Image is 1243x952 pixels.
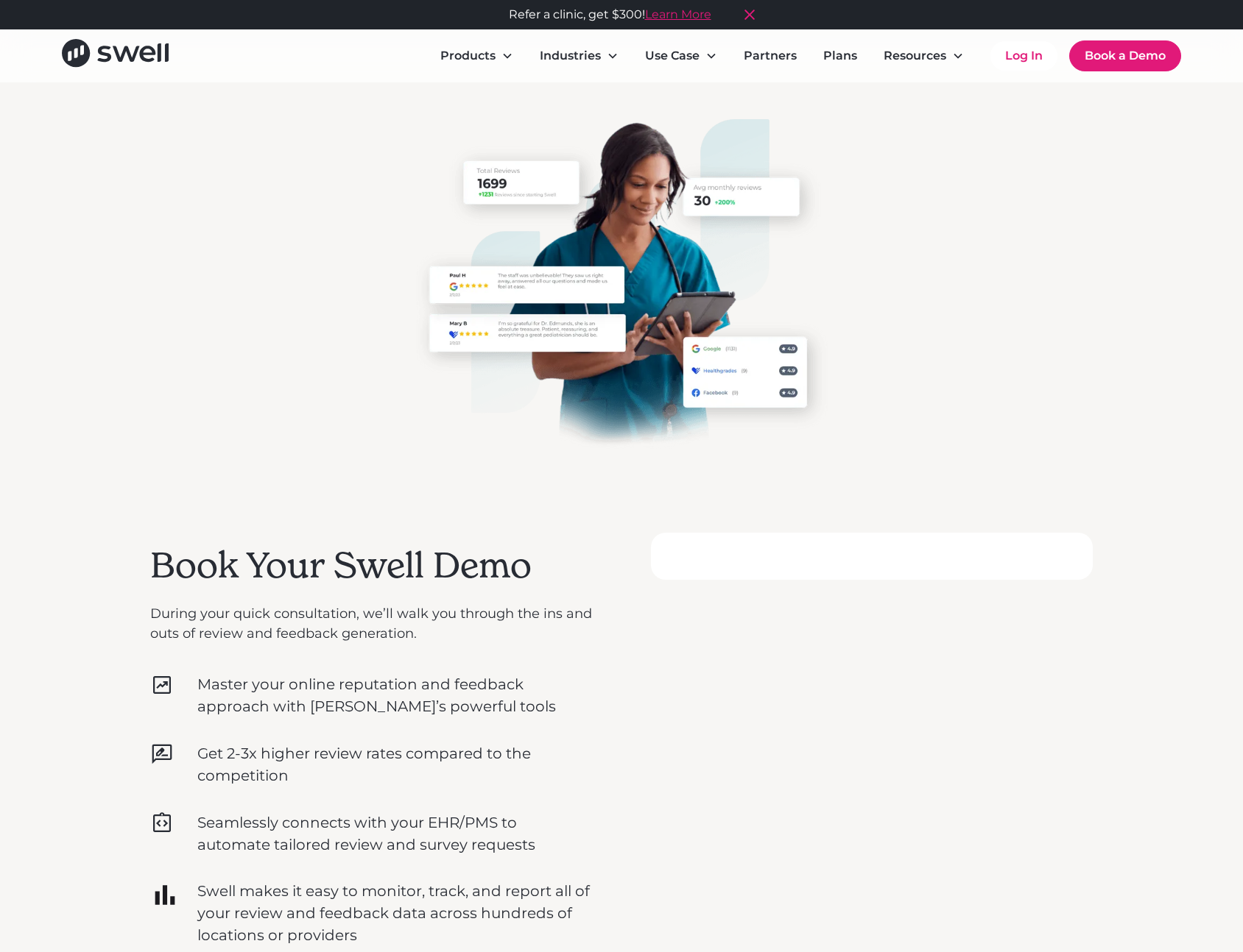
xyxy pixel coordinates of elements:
a: Plans [811,41,869,71]
a: Book a Demo [1069,40,1181,71]
p: Swell makes it easy to monitor, track, and report all of your review and feedback data across hun... [197,880,592,946]
p: Seamlessly connects with your EHR/PMS to automate tailored review and survey requests [197,811,592,856]
div: Industries [540,47,601,65]
a: Learn More [645,7,711,21]
div: Use Case [645,47,700,65]
div: Refer a clinic, get $300! [509,6,711,24]
p: Master your online reputation and feedback approach with [PERSON_NAME]’s powerful tools [197,673,592,717]
div: Resources [884,47,946,65]
p: During your quick consultation, we’ll walk you through the ins and outs of review and feedback ge... [150,604,592,644]
h2: Book Your Swell Demo [150,544,592,587]
div: Products [440,47,496,65]
a: Log In [990,41,1057,71]
a: Partners [732,41,809,71]
p: Get 2-3x higher review rates compared to the competition [197,742,592,786]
